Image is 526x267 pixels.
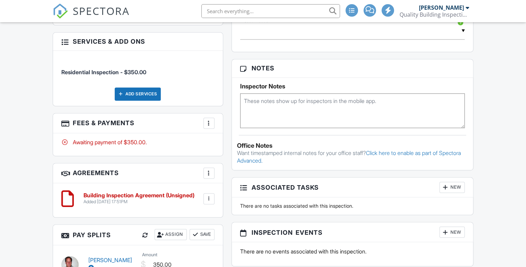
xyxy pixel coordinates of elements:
[419,4,464,11] div: [PERSON_NAME]
[115,87,161,101] div: Add Services
[400,11,469,18] div: Quality Building Inspections
[252,227,293,237] span: Inspection
[61,138,214,146] div: Awaiting payment of $350.00.
[232,59,473,77] h3: Notes
[237,149,461,164] a: Click here to enable as part of Spectora Advanced.
[296,227,323,237] span: Events
[84,192,194,205] a: Building Inspection Agreement (Unsigned) Added [DATE] 17:51PM
[237,149,468,165] p: Want timestamped internal notes for your office staff?
[73,3,130,18] span: SPECTORA
[53,113,223,133] h3: Fees & Payments
[439,226,465,238] div: New
[155,229,187,240] div: Assign
[240,83,465,90] h5: Inspector Notes
[142,252,157,258] label: Amount
[201,4,340,18] input: Search everything...
[84,192,194,199] h6: Building Inspection Agreement (Unsigned)
[53,9,130,24] a: SPECTORA
[236,203,469,209] div: There are no tasks associated with this inspection.
[53,163,223,183] h3: Agreements
[237,142,468,149] div: Office Notes
[61,56,214,81] li: Service: Residential Inspection
[53,33,223,51] h3: Services & Add ons
[190,229,214,240] button: Save
[240,247,465,255] p: There are no events associated with this inspection.
[53,3,68,19] img: The Best Home Inspection Software - Spectora
[439,182,465,193] div: New
[53,225,223,245] h3: Pay Splits
[252,183,319,192] span: Associated Tasks
[84,199,194,205] div: Added [DATE] 17:51PM
[61,69,146,76] span: Residential Inspection - $350.00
